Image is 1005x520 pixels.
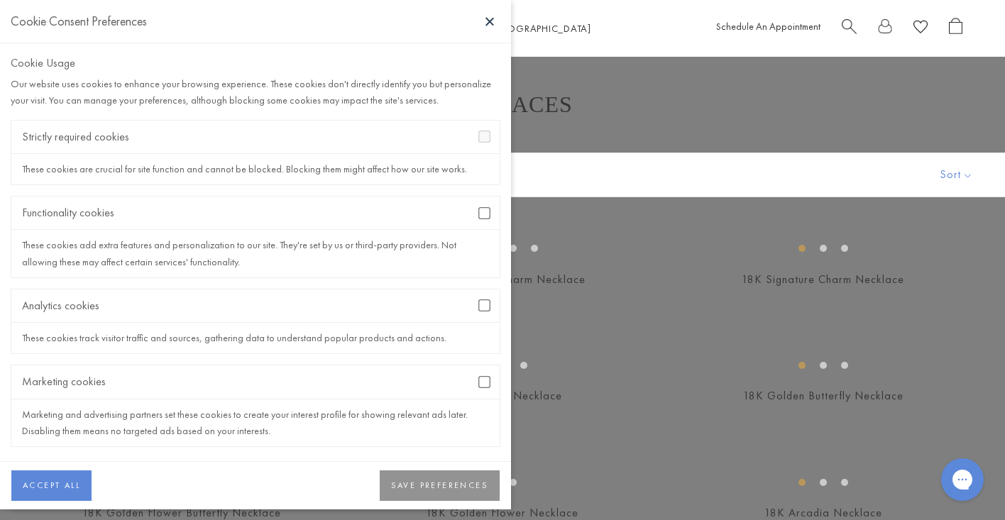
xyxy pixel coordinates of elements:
div: Strictly required cookies [11,121,500,154]
div: Marketing and advertising partners set these cookies to create your interest profile for showing ... [11,399,500,446]
div: These cookies are crucial for site function and cannot be blocked. Blocking them might affect how... [11,154,500,184]
button: Show sort by [908,153,1005,197]
a: Open Shopping Bag [949,18,962,40]
div: Analytics cookies [11,289,500,323]
a: 18K Golden Flower Necklace [426,505,578,520]
div: These cookies track visitor traffic and sources, gathering data to understand popular products an... [11,323,500,353]
div: Cookie Usage [11,54,500,72]
a: Schedule An Appointment [716,20,820,33]
div: These cookies add extra features and personalization to our site. They're set by us or third-part... [11,230,500,277]
div: Cookie Consent Preferences [11,11,147,32]
div: Functionality cookies [11,197,500,230]
a: 18K Arcadia Necklace [764,505,882,520]
a: 18K Signature Charm Necklace [742,272,904,287]
iframe: Gorgias live chat messenger [934,453,991,506]
button: SAVE PREFERENCES [380,470,500,502]
div: Marketing cookies [11,365,500,399]
a: 18K Golden Butterfly Necklace [743,388,904,403]
div: Our website uses cookies to enhance your browsing experience. These cookies don't directly identi... [11,76,500,109]
a: 18K Golden Flower Butterfly Necklace [82,505,281,520]
a: View Wishlist [913,18,928,40]
button: ACCEPT ALL [11,470,92,502]
a: Search [842,18,857,40]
